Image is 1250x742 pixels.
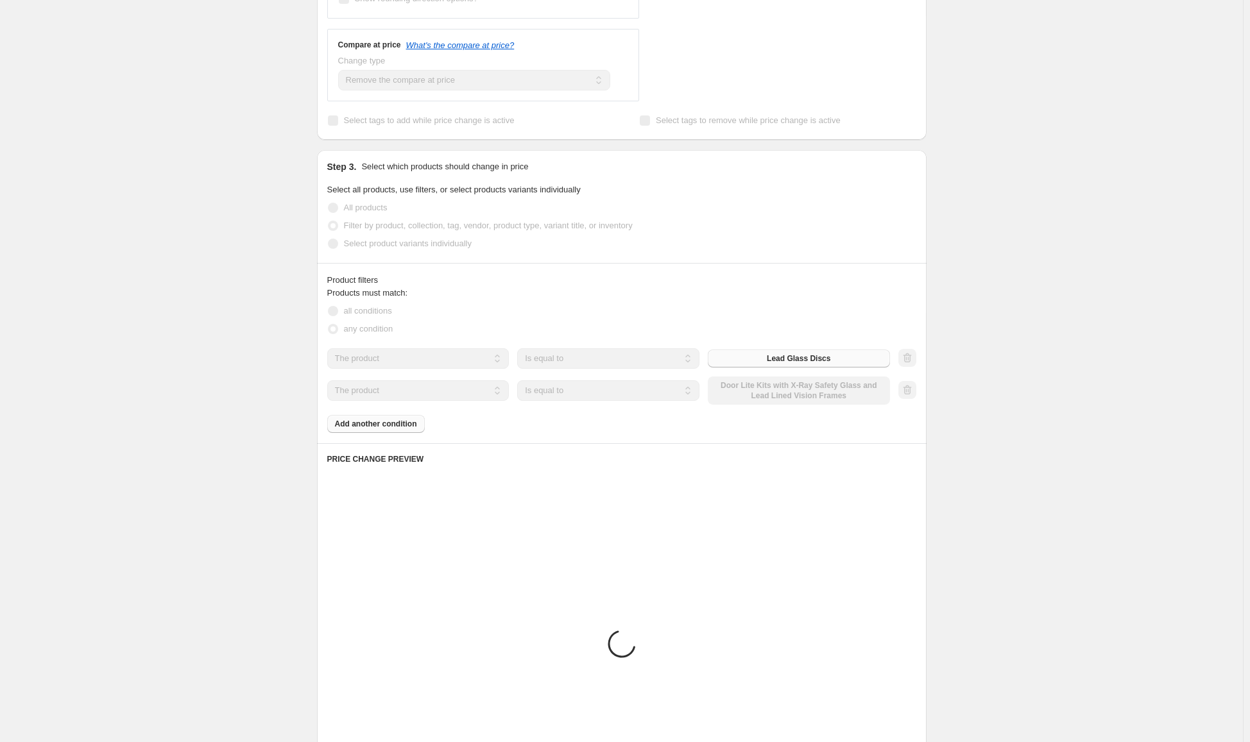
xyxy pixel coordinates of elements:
p: Select which products should change in price [361,160,528,173]
span: Change type [338,56,386,65]
span: Products must match: [327,288,408,298]
span: All products [344,203,388,212]
span: all conditions [344,306,392,316]
span: Select tags to remove while price change is active [656,115,841,125]
h6: PRICE CHANGE PREVIEW [327,454,916,464]
button: What's the compare at price? [406,40,515,50]
span: any condition [344,324,393,333]
h2: Step 3. [327,160,357,173]
span: Select product variants individually [344,239,472,248]
span: Filter by product, collection, tag, vendor, product type, variant title, or inventory [344,221,633,230]
div: Product filters [327,274,916,287]
span: Select tags to add while price change is active [344,115,515,125]
span: Select all products, use filters, or select products variants individually [327,185,581,194]
h3: Compare at price [338,40,401,50]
